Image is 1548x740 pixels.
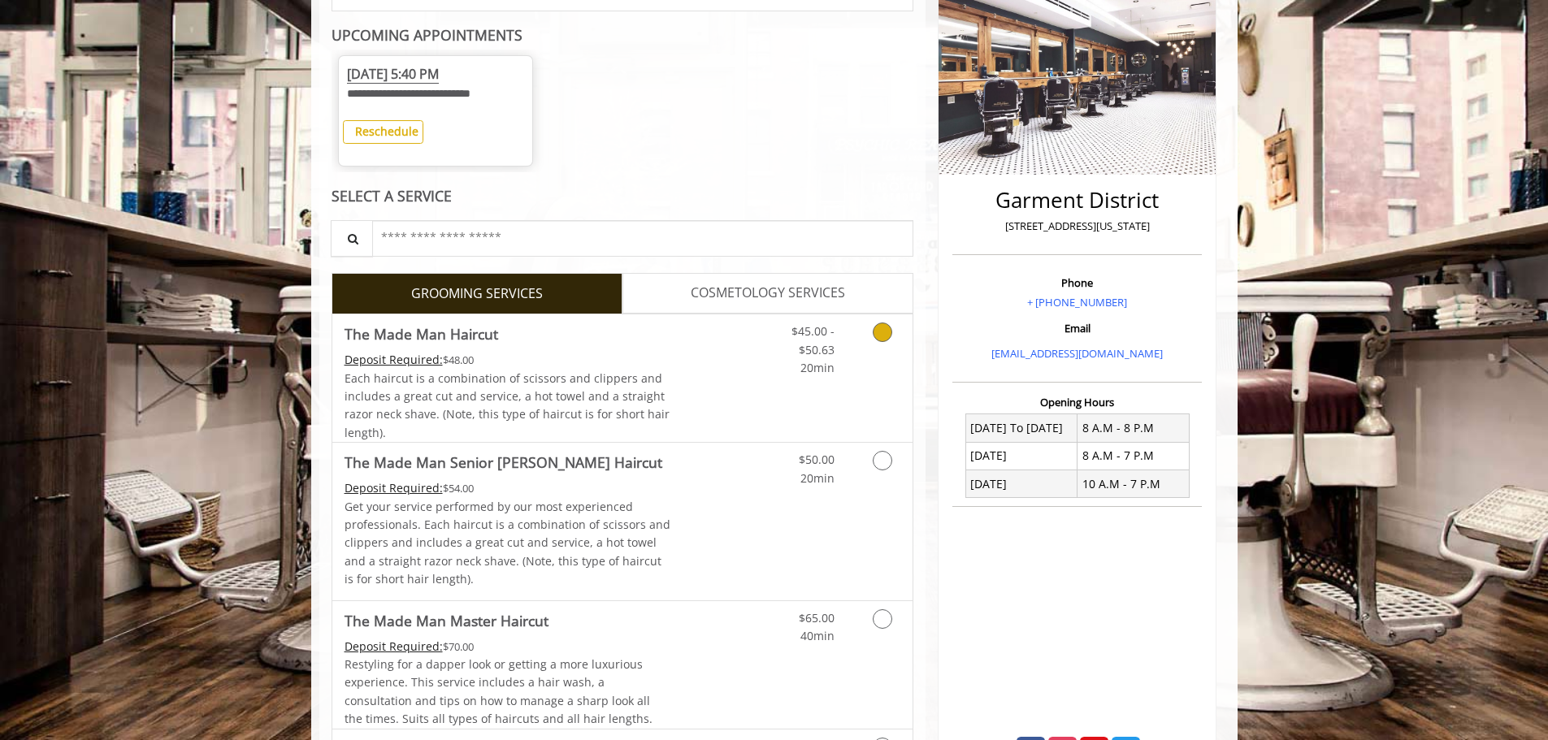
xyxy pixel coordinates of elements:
b: UPCOMING APPOINTMENTS [332,25,523,45]
p: Get your service performed by our most experienced professionals. Each haircut is a combination o... [345,498,671,589]
a: + [PHONE_NUMBER] [1027,295,1127,309]
b: The Made Man Senior [PERSON_NAME] Haircut [345,451,662,474]
span: $45.00 - $50.63 [791,323,835,357]
td: [DATE] To [DATE] [965,414,1078,442]
span: This service needs some Advance to be paid before we block your appointment [345,352,443,367]
b: Reschedule [355,123,418,139]
h2: Garment District [956,188,1198,212]
span: COSMETOLOGY SERVICES [691,283,845,304]
div: SELECT A SERVICE [332,188,914,204]
p: [STREET_ADDRESS][US_STATE] [956,218,1198,235]
button: Service Search [331,220,373,257]
td: [DATE] [965,470,1078,498]
div: $54.00 [345,479,671,497]
span: $50.00 [799,452,835,467]
span: This service needs some Advance to be paid before we block your appointment [345,638,443,654]
span: [DATE] 5:40 PM [347,65,439,84]
td: 8 A.M - 8 P.M [1078,414,1190,442]
b: The Made Man Haircut [345,322,498,345]
span: $65.00 [799,610,835,625]
h3: Phone [956,277,1198,288]
b: The Made Man Master Haircut [345,609,549,632]
td: 10 A.M - 7 P.M [1078,470,1190,498]
div: $70.00 [345,638,671,656]
td: [DATE] [965,442,1078,470]
div: $48.00 [345,351,671,369]
span: GROOMING SERVICES [411,283,543,305]
span: Restyling for a dapper look or getting a more luxurious experience. This service includes a hair ... [345,656,653,726]
span: 20min [800,470,835,486]
a: [EMAIL_ADDRESS][DOMAIN_NAME] [991,346,1163,361]
span: Each haircut is a combination of scissors and clippers and includes a great cut and service, a ho... [345,370,670,440]
h3: Email [956,322,1198,334]
h3: Opening Hours [952,396,1202,408]
span: 20min [800,360,835,375]
td: 8 A.M - 7 P.M [1078,442,1190,470]
span: 40min [800,628,835,643]
span: This service needs some Advance to be paid before we block your appointment [345,480,443,495]
button: Reschedule [343,120,423,144]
